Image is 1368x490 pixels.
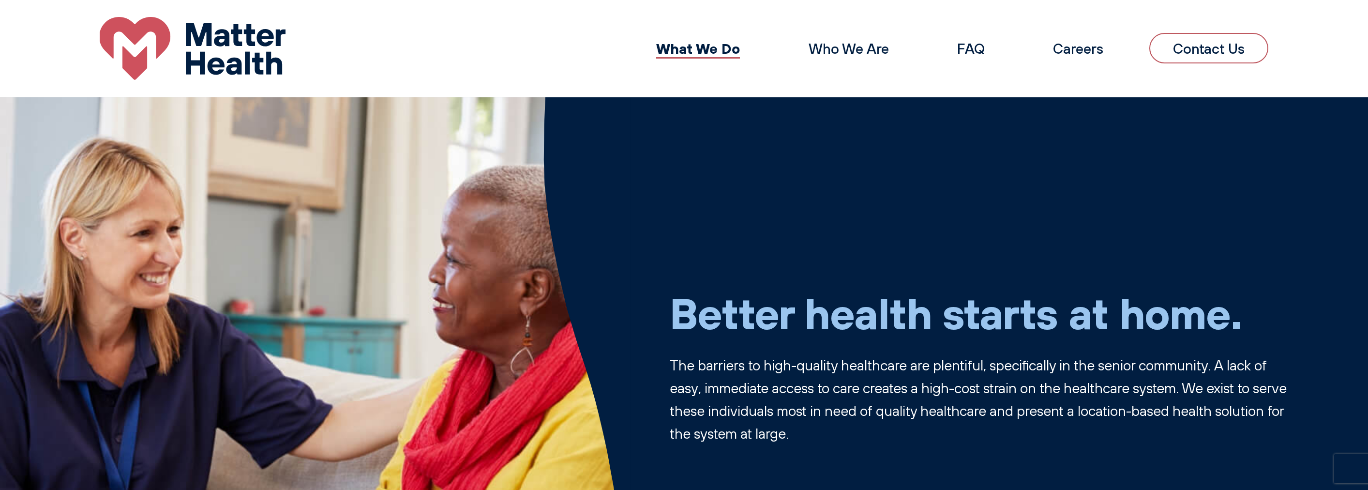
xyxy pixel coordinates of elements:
a: Contact Us [1149,33,1268,64]
a: What We Do [656,39,740,57]
p: The barriers to high-quality healthcare are plentiful, specifically in the senior community. A la... [670,354,1301,445]
a: FAQ [957,40,985,57]
a: Who We Are [809,40,889,57]
h1: Better health starts at home. [670,287,1301,338]
a: Careers [1053,40,1103,57]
